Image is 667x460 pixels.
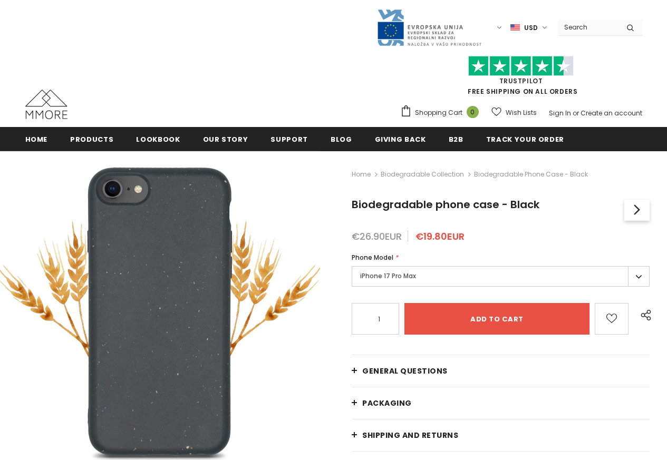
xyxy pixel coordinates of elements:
img: Trust Pilot Stars [468,56,574,76]
a: B2B [449,127,463,151]
img: USD [510,23,520,32]
span: Wish Lists [506,107,537,118]
a: Create an account [581,109,642,118]
span: Shipping and returns [362,430,458,441]
input: Add to cart [404,303,589,335]
span: Giving back [375,134,426,144]
span: Track your order [486,134,564,144]
a: Home [25,127,48,151]
a: support [270,127,308,151]
a: PACKAGING [352,387,650,419]
a: Wish Lists [491,103,537,122]
a: Blog [331,127,352,151]
span: PACKAGING [362,398,412,408]
span: 0 [467,106,479,118]
span: or [573,109,579,118]
span: Biodegradable phone case - Black [352,197,539,212]
span: €19.80EUR [415,230,465,243]
a: Giving back [375,127,426,151]
span: FREE SHIPPING ON ALL ORDERS [400,61,642,96]
input: Search Site [558,19,618,35]
span: support [270,134,308,144]
a: Javni Razpis [376,23,482,32]
span: Our Story [203,134,248,144]
span: Home [25,134,48,144]
span: General Questions [362,366,448,376]
a: Shopping Cart 0 [400,105,484,121]
label: iPhone 17 Pro Max [352,266,650,287]
span: B2B [449,134,463,144]
span: Products [70,134,113,144]
a: Home [352,168,371,181]
span: USD [524,23,538,33]
a: Lookbook [136,127,180,151]
span: Shopping Cart [415,107,462,118]
span: Phone Model [352,253,393,262]
a: Track your order [486,127,564,151]
a: Shipping and returns [352,419,650,451]
a: Sign In [549,109,571,118]
img: Javni Razpis [376,8,482,47]
span: Lookbook [136,134,180,144]
img: MMORE Cases [25,90,67,119]
span: €26.90EUR [352,230,402,243]
a: General Questions [352,355,650,387]
a: Products [70,127,113,151]
span: Blog [331,134,352,144]
a: Biodegradable Collection [381,170,464,179]
a: Trustpilot [499,76,543,85]
span: Biodegradable phone case - Black [474,168,588,181]
a: Our Story [203,127,248,151]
